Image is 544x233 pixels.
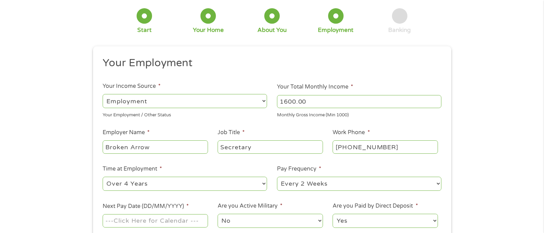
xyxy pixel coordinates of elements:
[103,56,436,70] h2: Your Employment
[333,202,418,210] label: Are you Paid by Direct Deposit
[103,165,162,173] label: Time at Employment
[103,83,161,90] label: Your Income Source
[277,165,321,173] label: Pay Frequency
[333,140,438,153] input: (231) 754-4010
[277,109,441,119] div: Monthly Gross Income (Min 1000)
[388,26,411,34] div: Banking
[103,214,208,227] input: ---Click Here for Calendar ---
[103,129,150,136] label: Employer Name
[257,26,287,34] div: About You
[103,109,267,119] div: Your Employment / Other Status
[333,129,370,136] label: Work Phone
[218,202,282,210] label: Are you Active Military
[277,83,353,91] label: Your Total Monthly Income
[218,140,323,153] input: Cashier
[277,95,441,108] input: 1800
[318,26,354,34] div: Employment
[103,140,208,153] input: Walmart
[137,26,152,34] div: Start
[218,129,245,136] label: Job Title
[193,26,224,34] div: Your Home
[103,203,189,210] label: Next Pay Date (DD/MM/YYYY)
